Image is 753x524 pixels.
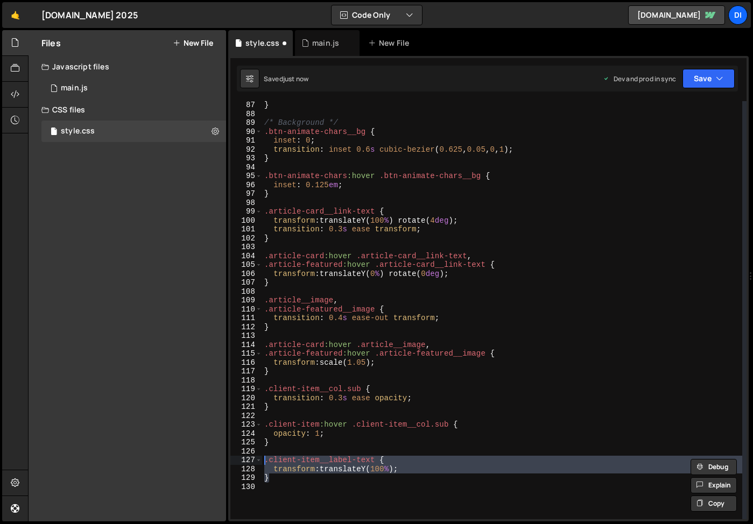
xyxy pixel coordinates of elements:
div: 130 [230,483,262,492]
div: 99 [230,207,262,216]
div: 115 [230,349,262,358]
div: 105 [230,260,262,270]
div: Saved [264,74,308,83]
div: Javascript files [29,56,226,77]
div: 102 [230,234,262,243]
div: 97 [230,189,262,199]
div: [DOMAIN_NAME] 2025 [41,9,138,22]
button: New File [173,39,213,47]
div: 120 [230,394,262,403]
div: New File [368,38,413,48]
div: 124 [230,429,262,438]
button: Debug [691,459,737,475]
div: 127 [230,456,262,465]
div: 93 [230,154,262,163]
button: Code Only [332,5,422,25]
div: 125 [230,438,262,447]
div: 109 [230,296,262,305]
div: 107 [230,278,262,287]
div: 126 [230,447,262,456]
div: 90 [230,128,262,137]
div: 89 [230,118,262,128]
div: 123 [230,420,262,429]
div: style.css [61,126,95,136]
div: 114 [230,341,262,350]
div: 16756/45766.css [41,121,226,142]
button: Save [682,69,735,88]
div: 98 [230,199,262,208]
div: just now [283,74,308,83]
div: 101 [230,225,262,234]
div: 106 [230,270,262,279]
div: main.js [312,38,339,48]
div: CSS files [29,99,226,121]
div: 92 [230,145,262,154]
div: 104 [230,252,262,261]
div: 91 [230,136,262,145]
div: 88 [230,110,262,119]
div: 100 [230,216,262,225]
div: main.js [61,83,88,93]
div: 108 [230,287,262,296]
div: 112 [230,323,262,332]
div: 103 [230,243,262,252]
div: 117 [230,367,262,376]
div: 95 [230,172,262,181]
div: 119 [230,385,262,394]
div: 94 [230,163,262,172]
button: Copy [691,495,737,512]
div: 116 [230,358,262,367]
div: 16756/45765.js [41,77,226,99]
a: 🤙 [2,2,29,28]
div: 111 [230,314,262,323]
div: 110 [230,305,262,314]
div: Dev and prod in sync [603,74,676,83]
div: 121 [230,402,262,412]
div: 129 [230,473,262,483]
div: 113 [230,331,262,341]
h2: Files [41,37,61,49]
div: 118 [230,376,262,385]
div: style.css [245,38,279,48]
button: Explain [691,477,737,493]
div: 128 [230,465,262,474]
a: [DOMAIN_NAME] [628,5,725,25]
a: Di [728,5,748,25]
div: 122 [230,412,262,421]
div: 87 [230,101,262,110]
div: 96 [230,181,262,190]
